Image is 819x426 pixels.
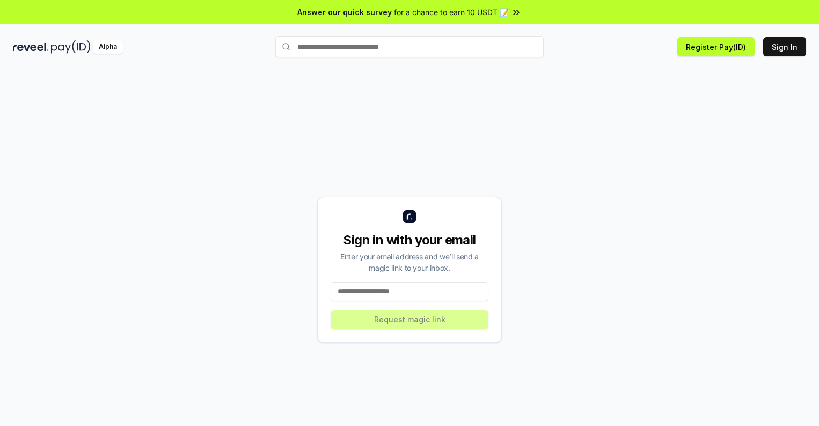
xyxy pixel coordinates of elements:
div: Enter your email address and we’ll send a magic link to your inbox. [331,251,488,273]
span: Answer our quick survey [297,6,392,18]
button: Register Pay(ID) [677,37,755,56]
div: Sign in with your email [331,232,488,249]
span: for a chance to earn 10 USDT 📝 [394,6,509,18]
img: pay_id [51,40,91,54]
div: Alpha [93,40,123,54]
button: Sign In [763,37,806,56]
img: reveel_dark [13,40,49,54]
img: logo_small [403,210,416,223]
